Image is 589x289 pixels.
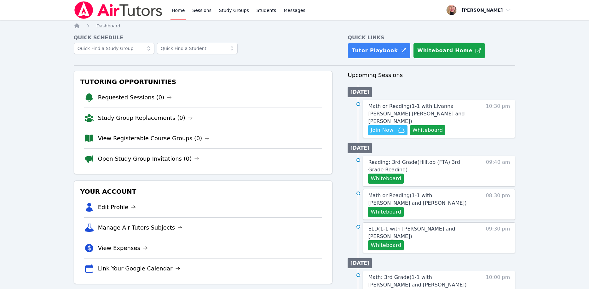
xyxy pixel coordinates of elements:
h3: Your Account [79,186,327,197]
span: Join Now [371,126,393,134]
img: Air Tutors [74,1,163,19]
a: ELD(1-1 with [PERSON_NAME] and [PERSON_NAME]) [368,225,474,240]
span: 08:30 pm [486,192,510,217]
a: View Registerable Course Groups (0) [98,134,210,143]
button: Whiteboard [368,240,404,250]
input: Quick Find a Student [157,43,238,54]
a: Open Study Group Invitations (0) [98,154,199,163]
a: Edit Profile [98,203,136,212]
a: Math: 3rd Grade(1-1 with [PERSON_NAME] and [PERSON_NAME]) [368,274,474,289]
a: Link Your Google Calendar [98,264,180,273]
h3: Upcoming Sessions [348,71,515,80]
a: Math or Reading(1-1 with Livanna [PERSON_NAME] [PERSON_NAME] and [PERSON_NAME]) [368,103,474,125]
span: Reading: 3rd Grade ( Hilltop (FTA) 3rd Grade Reading ) [368,159,460,173]
span: Math or Reading ( 1-1 with Livanna [PERSON_NAME] [PERSON_NAME] and [PERSON_NAME] ) [368,103,465,124]
li: [DATE] [348,258,372,268]
li: [DATE] [348,143,372,153]
a: Dashboard [96,23,120,29]
span: Math: 3rd Grade ( 1-1 with [PERSON_NAME] and [PERSON_NAME] ) [368,274,466,288]
span: 09:30 pm [486,225,510,250]
span: Dashboard [96,23,120,28]
h4: Quick Schedule [74,34,333,42]
button: Whiteboard [368,207,404,217]
h3: Tutoring Opportunities [79,76,327,87]
span: Math or Reading ( 1-1 with [PERSON_NAME] and [PERSON_NAME] ) [368,192,466,206]
button: Join Now [368,125,407,135]
a: Manage Air Tutors Subjects [98,223,183,232]
a: View Expenses [98,244,148,253]
a: Math or Reading(1-1 with [PERSON_NAME] and [PERSON_NAME]) [368,192,474,207]
input: Quick Find a Study Group [74,43,154,54]
button: Whiteboard [368,174,404,184]
a: Study Group Replacements (0) [98,114,193,122]
span: 10:30 pm [486,103,510,135]
a: Requested Sessions (0) [98,93,172,102]
nav: Breadcrumb [74,23,516,29]
button: Whiteboard Home [413,43,485,58]
h4: Quick Links [348,34,515,42]
span: 09:40 am [486,158,510,184]
span: Messages [284,7,305,14]
li: [DATE] [348,87,372,97]
span: ELD ( 1-1 with [PERSON_NAME] and [PERSON_NAME] ) [368,226,455,239]
button: Whiteboard [410,125,446,135]
a: Reading: 3rd Grade(Hilltop (FTA) 3rd Grade Reading) [368,158,474,174]
a: Tutor Playbook [348,43,411,58]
